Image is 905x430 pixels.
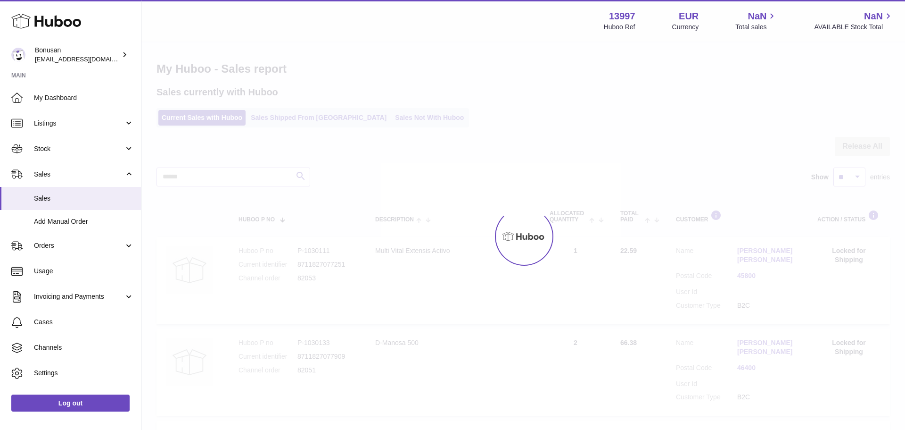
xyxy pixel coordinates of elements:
span: AVAILABLE Stock Total [814,23,894,32]
a: NaN Total sales [735,10,777,32]
span: NaN [864,10,883,23]
span: Usage [34,267,134,276]
span: [EMAIL_ADDRESS][DOMAIN_NAME] [35,55,139,63]
div: Currency [672,23,699,32]
span: Cases [34,318,134,327]
img: internalAdmin-13997@internal.huboo.com [11,48,25,62]
strong: EUR [679,10,699,23]
span: Listings [34,119,124,128]
strong: 13997 [609,10,635,23]
span: Sales [34,170,124,179]
a: NaN AVAILABLE Stock Total [814,10,894,32]
div: Bonusan [35,46,120,64]
span: Orders [34,241,124,250]
span: Invoicing and Payments [34,292,124,301]
span: NaN [748,10,766,23]
div: Huboo Ref [604,23,635,32]
span: Total sales [735,23,777,32]
a: Log out [11,395,130,412]
span: Settings [34,369,134,378]
span: Sales [34,194,134,203]
span: My Dashboard [34,93,134,102]
span: Channels [34,343,134,352]
span: Stock [34,144,124,153]
span: Add Manual Order [34,217,134,226]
